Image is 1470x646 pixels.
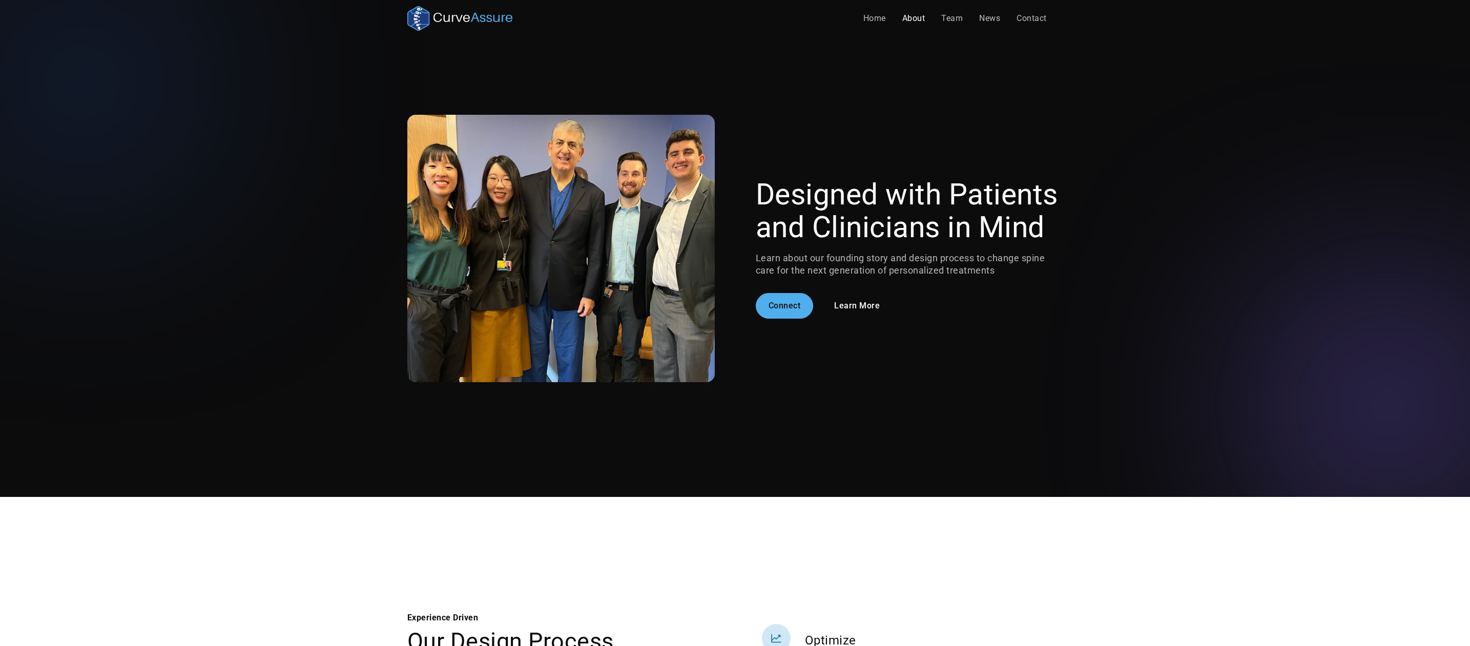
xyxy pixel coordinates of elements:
[756,252,1063,277] p: Learn about our founding story and design process to change spine care for the next generation of...
[933,8,971,29] a: Team
[407,6,513,31] a: home
[971,8,1008,29] a: News
[407,612,715,624] div: Experience Driven
[756,293,814,319] a: Connect
[855,8,894,29] a: Home
[1008,8,1055,29] a: Contact
[894,8,934,29] a: About
[821,293,893,319] a: Learn More
[756,178,1063,244] h1: Designed with Patients and Clinicians in Mind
